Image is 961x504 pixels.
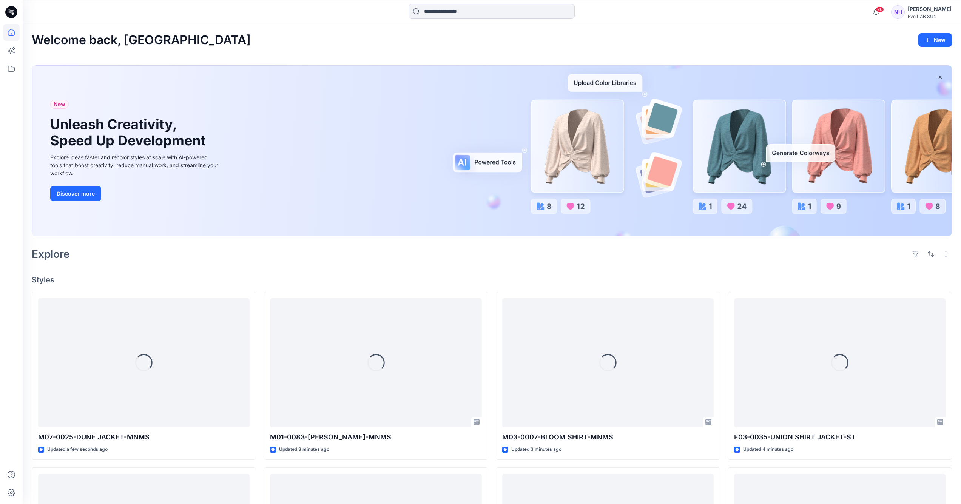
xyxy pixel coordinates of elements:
[876,6,884,12] span: 20
[32,275,952,284] h4: Styles
[270,432,481,442] p: M01-0083-[PERSON_NAME]-MNMS
[32,248,70,260] h2: Explore
[47,445,108,453] p: Updated a few seconds ago
[734,432,946,442] p: F03-0035-UNION SHIRT JACKET-ST
[918,33,952,47] button: New
[511,445,561,453] p: Updated 3 minutes ago
[908,5,952,14] div: [PERSON_NAME]
[891,5,905,19] div: NH
[743,445,793,453] p: Updated 4 minutes ago
[54,100,65,109] span: New
[38,432,250,442] p: M07-0025-DUNE JACKET-MNMS
[32,33,251,47] h2: Welcome back, [GEOGRAPHIC_DATA]
[908,14,952,19] div: Evo LAB SGN
[50,186,101,201] button: Discover more
[279,445,329,453] p: Updated 3 minutes ago
[50,116,209,149] h1: Unleash Creativity, Speed Up Development
[50,186,220,201] a: Discover more
[50,153,220,177] div: Explore ideas faster and recolor styles at scale with AI-powered tools that boost creativity, red...
[502,432,714,442] p: M03-0007-BLOOM SHIRT-MNMS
